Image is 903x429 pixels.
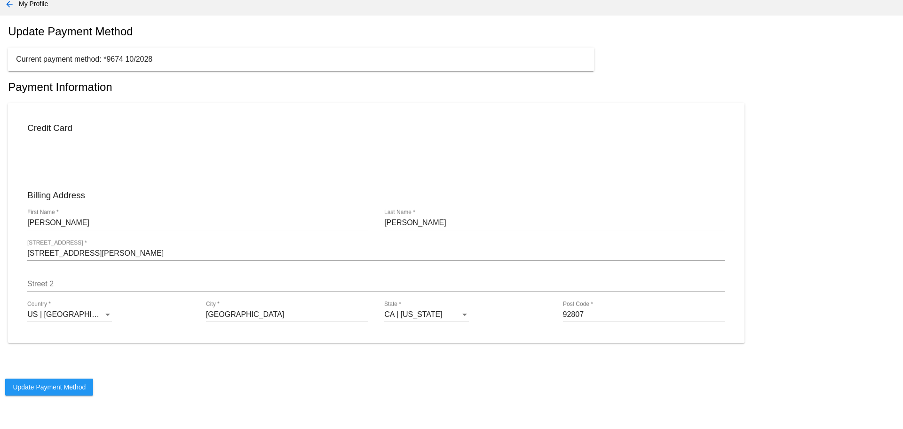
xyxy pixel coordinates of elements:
h3: Credit Card [27,123,725,133]
input: Street 1 * [27,249,725,258]
span: CA | [US_STATE] [384,310,443,318]
h3: Billing Address [27,190,725,201]
p: Current payment method: *9674 10/2028 [16,55,586,64]
h2: Payment Information [8,81,895,94]
input: Last Name * [384,219,725,227]
span: US | [GEOGRAPHIC_DATA] [27,310,122,318]
mat-select: Country * [27,310,112,319]
input: Street 2 [27,280,725,288]
input: First Name * [27,219,368,227]
input: Post Code * [563,310,725,319]
mat-select: State * [384,310,469,319]
h1: Update Payment Method [8,25,594,38]
button: Update Payment Method [5,379,93,396]
span: Update Payment Method [13,383,86,391]
input: City * [206,310,368,319]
